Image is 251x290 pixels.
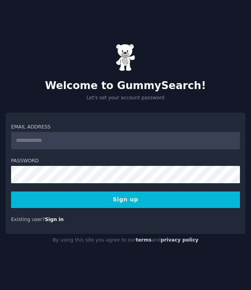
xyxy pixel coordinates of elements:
label: Email Address [11,124,240,131]
a: Sign in [45,217,64,222]
span: Existing user? [11,217,45,222]
label: Password [11,158,240,165]
a: privacy policy [161,237,199,243]
img: Gummy Bear [116,44,135,71]
button: Sign up [11,191,240,208]
a: terms [136,237,152,243]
